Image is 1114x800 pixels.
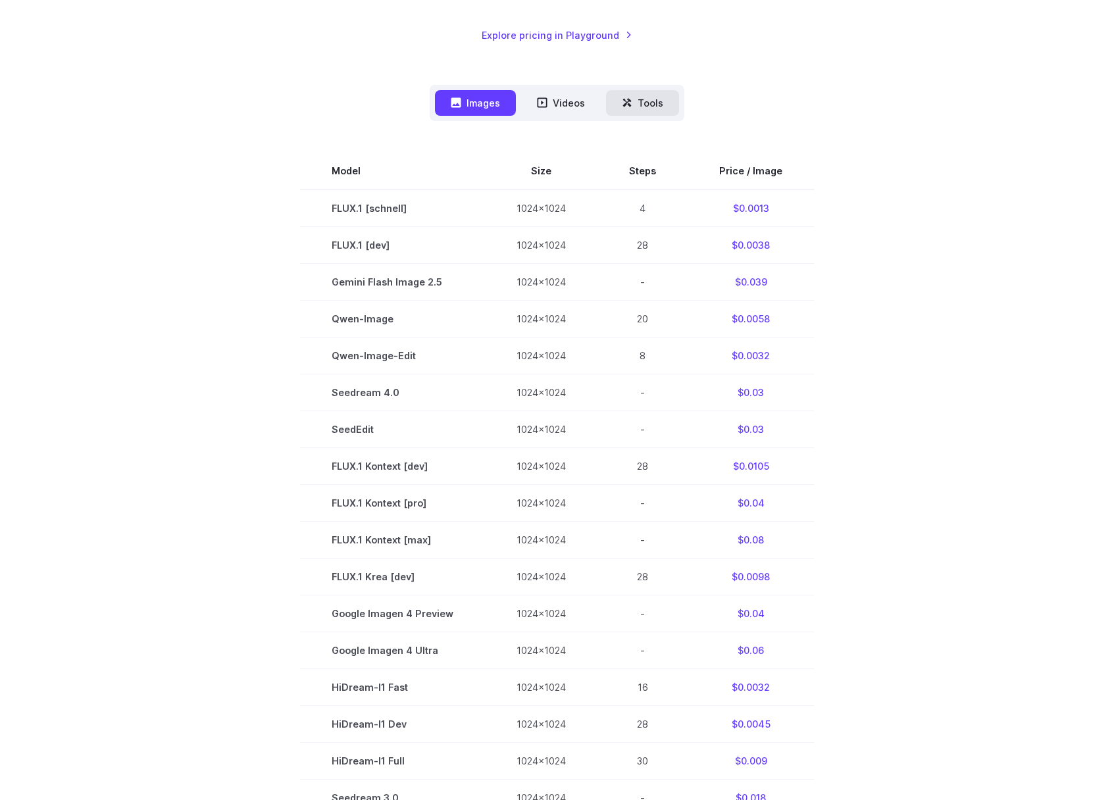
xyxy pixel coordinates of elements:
td: FLUX.1 Kontext [max] [300,522,485,559]
td: $0.0032 [688,669,814,706]
td: 1024x1024 [485,411,597,447]
td: FLUX.1 Kontext [dev] [300,448,485,485]
td: $0.06 [688,632,814,669]
td: $0.009 [688,743,814,780]
button: Tools [606,90,679,116]
td: 1024x1024 [485,337,597,374]
a: Explore pricing in Playground [482,28,632,43]
td: HiDream-I1 Dev [300,706,485,743]
td: 20 [597,300,688,337]
td: Qwen-Image-Edit [300,337,485,374]
button: Videos [521,90,601,116]
td: - [597,411,688,447]
th: Model [300,153,485,189]
td: $0.03 [688,374,814,411]
th: Steps [597,153,688,189]
td: SeedEdit [300,411,485,447]
td: 28 [597,448,688,485]
td: - [597,632,688,669]
td: 4 [597,189,688,227]
td: 28 [597,226,688,263]
td: FLUX.1 [dev] [300,226,485,263]
td: 28 [597,559,688,595]
td: HiDream-I1 Full [300,743,485,780]
td: HiDream-I1 Fast [300,669,485,706]
td: $0.08 [688,522,814,559]
td: 1024x1024 [485,189,597,227]
td: 1024x1024 [485,226,597,263]
td: FLUX.1 Kontext [pro] [300,485,485,522]
th: Size [485,153,597,189]
td: - [597,374,688,411]
td: Google Imagen 4 Preview [300,595,485,632]
td: $0.0032 [688,337,814,374]
th: Price / Image [688,153,814,189]
td: 1024x1024 [485,559,597,595]
td: Qwen-Image [300,300,485,337]
td: FLUX.1 Krea [dev] [300,559,485,595]
td: $0.0045 [688,706,814,743]
td: 1024x1024 [485,632,597,669]
td: $0.04 [688,595,814,632]
td: 1024x1024 [485,300,597,337]
td: 1024x1024 [485,448,597,485]
td: - [597,522,688,559]
td: $0.0038 [688,226,814,263]
td: 1024x1024 [485,485,597,522]
td: $0.039 [688,263,814,300]
td: FLUX.1 [schnell] [300,189,485,227]
td: Google Imagen 4 Ultra [300,632,485,669]
td: 1024x1024 [485,706,597,743]
span: Gemini Flash Image 2.5 [332,274,453,289]
td: 8 [597,337,688,374]
td: - [597,263,688,300]
td: 1024x1024 [485,522,597,559]
td: $0.0105 [688,448,814,485]
td: $0.03 [688,411,814,447]
td: 1024x1024 [485,263,597,300]
td: 16 [597,669,688,706]
td: $0.0058 [688,300,814,337]
td: 1024x1024 [485,743,597,780]
button: Images [435,90,516,116]
td: 30 [597,743,688,780]
td: $0.0098 [688,559,814,595]
td: 28 [597,706,688,743]
td: - [597,485,688,522]
td: - [597,595,688,632]
td: $0.04 [688,485,814,522]
td: 1024x1024 [485,374,597,411]
td: 1024x1024 [485,595,597,632]
td: Seedream 4.0 [300,374,485,411]
td: $0.0013 [688,189,814,227]
td: 1024x1024 [485,669,597,706]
